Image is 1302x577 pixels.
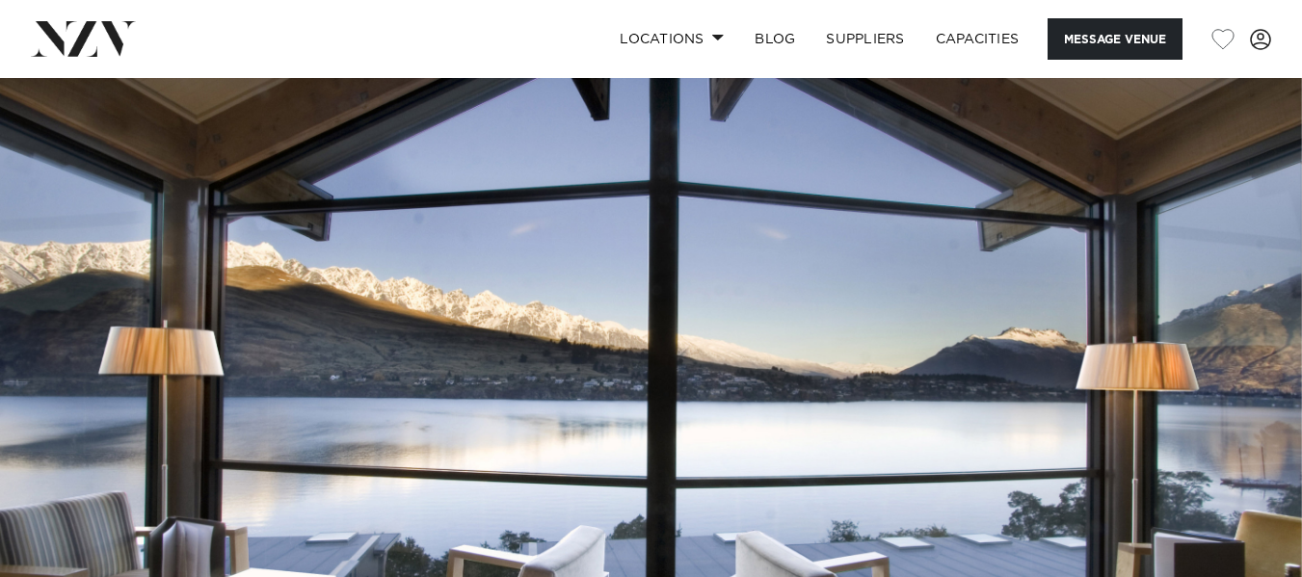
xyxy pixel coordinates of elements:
a: Locations [604,18,739,60]
a: BLOG [739,18,810,60]
a: Capacities [920,18,1035,60]
button: Message Venue [1048,18,1182,60]
img: nzv-logo.png [31,21,136,56]
a: SUPPLIERS [810,18,919,60]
